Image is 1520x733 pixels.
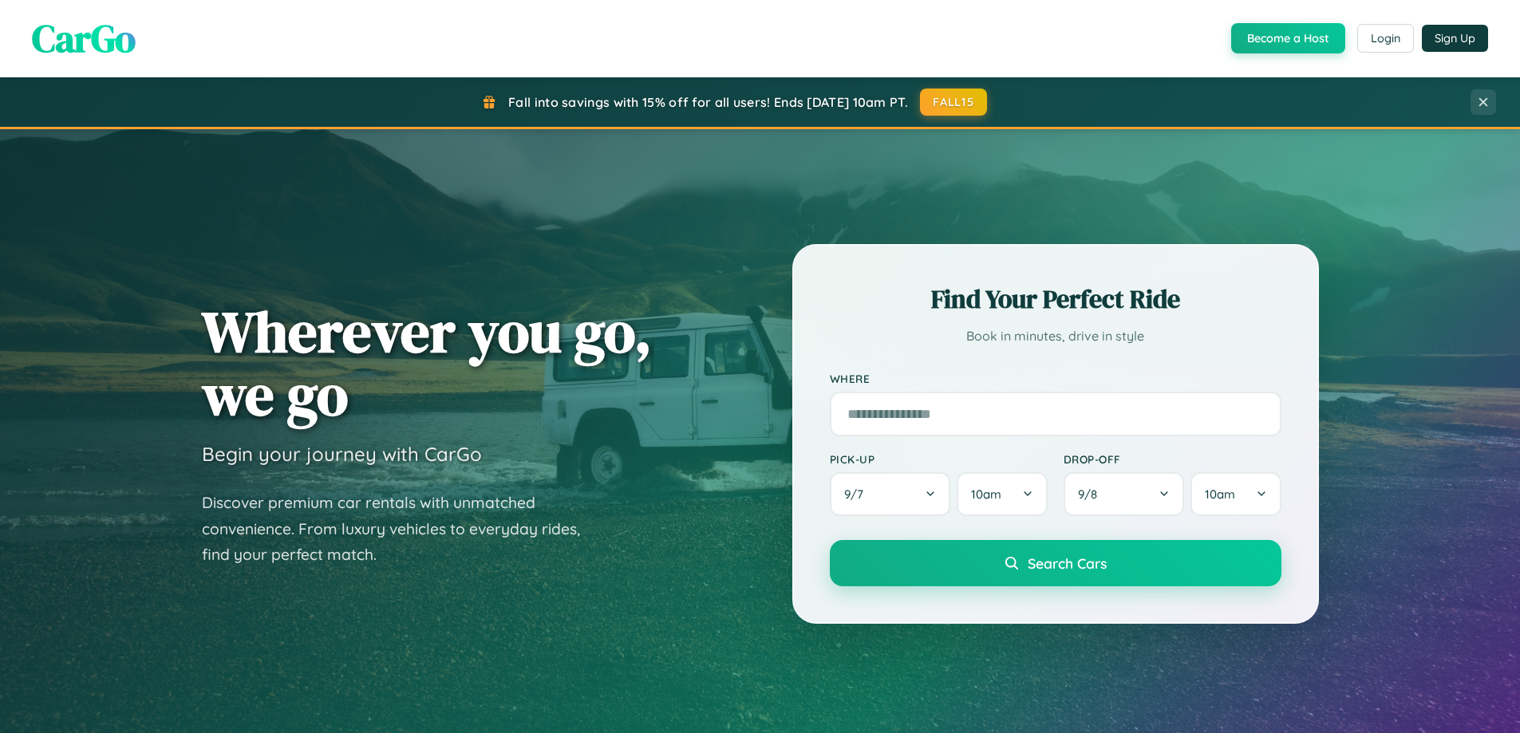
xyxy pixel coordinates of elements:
[830,540,1281,586] button: Search Cars
[32,12,136,65] span: CarGo
[830,452,1048,466] label: Pick-up
[830,472,951,516] button: 9/7
[1064,452,1281,466] label: Drop-off
[830,282,1281,317] h2: Find Your Perfect Ride
[830,325,1281,348] p: Book in minutes, drive in style
[920,89,987,116] button: FALL15
[508,94,908,110] span: Fall into savings with 15% off for all users! Ends [DATE] 10am PT.
[1028,554,1107,572] span: Search Cars
[202,300,652,426] h1: Wherever you go, we go
[957,472,1047,516] button: 10am
[844,487,871,502] span: 9 / 7
[1205,487,1235,502] span: 10am
[830,372,1281,385] label: Where
[1190,472,1281,516] button: 10am
[202,442,482,466] h3: Begin your journey with CarGo
[1422,25,1488,52] button: Sign Up
[1357,24,1414,53] button: Login
[1078,487,1105,502] span: 9 / 8
[202,490,601,568] p: Discover premium car rentals with unmatched convenience. From luxury vehicles to everyday rides, ...
[1064,472,1185,516] button: 9/8
[971,487,1001,502] span: 10am
[1231,23,1345,53] button: Become a Host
